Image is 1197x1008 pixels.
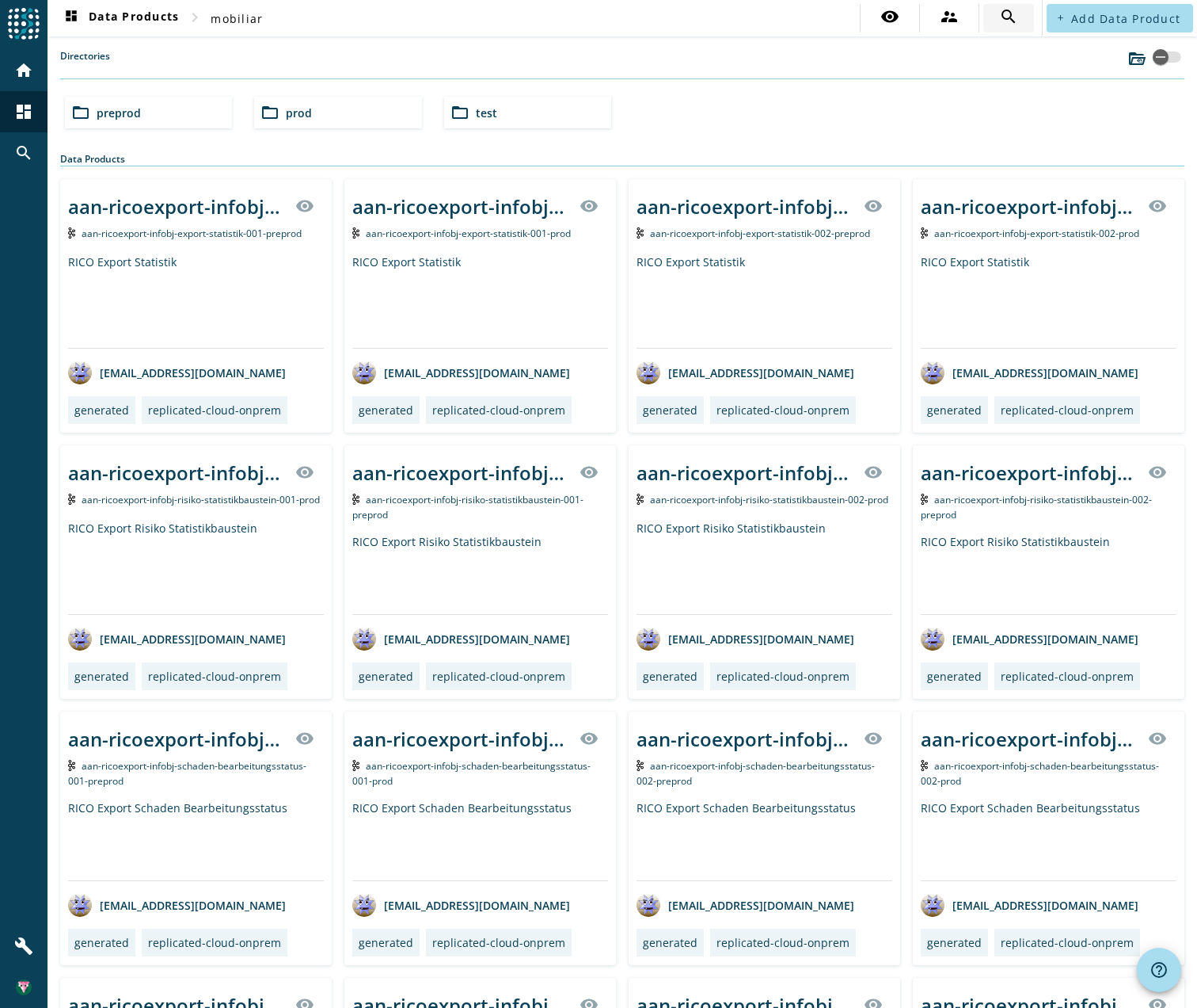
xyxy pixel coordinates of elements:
div: RICO Export Schaden Bearbeitungsstatus [921,800,1176,880]
label: Directories [60,49,110,78]
button: Data Products [55,4,185,32]
img: avatar [352,893,376,917]
div: replicated-cloud-onprem [1001,935,1134,950]
mat-icon: add [1056,13,1065,22]
div: generated [643,669,697,684]
img: Kafka Topic: aan-ricoexport-infobj-risiko-statistikbaustein-002-preprod [921,494,928,505]
div: replicated-cloud-onprem [148,935,281,950]
div: generated [359,669,413,684]
mat-icon: visibility [880,7,899,26]
div: RICO Export Schaden Bearbeitungsstatus [68,800,324,880]
span: prod [286,105,312,120]
div: aan-ricoexport-infobj-risiko-statistikbaustein-001-_stage_ [352,460,570,486]
div: [EMAIL_ADDRESS][DOMAIN_NAME] [636,627,854,651]
div: [EMAIL_ADDRESS][DOMAIN_NAME] [68,893,286,917]
mat-icon: visibility [1148,463,1167,482]
div: aan-ricoexport-infobj-schaden-bearbeitungsstatus-002-_stage_ [921,726,1138,752]
div: [EMAIL_ADDRESS][DOMAIN_NAME] [68,361,286,384]
mat-icon: visibility [579,463,598,482]
mat-icon: visibility [864,729,883,748]
div: replicated-cloud-onprem [432,669,565,684]
mat-icon: visibility [295,197,314,216]
img: Kafka Topic: aan-ricoexport-infobj-schaden-bearbeitungsstatus-002-preprod [636,760,644,771]
img: Kafka Topic: aan-ricoexport-infobj-schaden-bearbeitungsstatus-002-prod [921,760,928,771]
mat-icon: visibility [295,463,314,482]
div: RICO Export Risiko Statistikbaustein [921,534,1176,614]
img: avatar [921,361,944,384]
mat-icon: visibility [1148,197,1167,216]
span: Kafka Topic: aan-ricoexport-infobj-schaden-bearbeitungsstatus-002-preprod [636,759,875,788]
button: mobiliar [204,4,269,32]
div: aan-ricoexport-infobj-export-statistik-001-_stage_ [352,193,570,220]
div: replicated-cloud-onprem [432,935,565,950]
div: aan-ricoexport-infobj-schaden-bearbeitungsstatus-001-_stage_ [68,726,286,752]
mat-icon: visibility [579,729,598,748]
img: avatar [352,627,376,651]
img: avatar [68,361,92,384]
span: Kafka Topic: aan-ricoexport-infobj-export-statistik-001-preprod [82,227,302,240]
span: Kafka Topic: aan-ricoexport-infobj-schaden-bearbeitungsstatus-002-prod [921,759,1159,788]
div: generated [643,935,697,950]
mat-icon: visibility [864,463,883,482]
img: Kafka Topic: aan-ricoexport-infobj-export-statistik-002-preprod [636,227,644,239]
span: Kafka Topic: aan-ricoexport-infobj-risiko-statistikbaustein-002-preprod [921,493,1152,521]
img: Kafka Topic: aan-ricoexport-infobj-schaden-bearbeitungsstatus-001-preprod [68,760,75,771]
mat-icon: home [14,61,33,80]
img: Kafka Topic: aan-ricoexport-infobj-risiko-statistikbaustein-001-preprod [352,494,359,505]
div: generated [927,935,982,950]
mat-icon: help_outline [1149,960,1168,979]
mat-icon: search [14,143,33,162]
div: generated [74,669,129,684]
span: Kafka Topic: aan-ricoexport-infobj-export-statistik-002-preprod [650,227,870,240]
div: replicated-cloud-onprem [148,669,281,684]
mat-icon: build [14,937,33,956]
div: RICO Export Schaden Bearbeitungsstatus [352,800,608,880]
div: RICO Export Risiko Statistikbaustein [636,521,892,614]
img: 5ba4e083c89e3dd1cb8d0563bab23dbc [16,979,32,995]
div: generated [359,935,413,950]
div: generated [643,403,697,418]
img: avatar [68,627,92,651]
div: aan-ricoexport-infobj-schaden-bearbeitungsstatus-002-_stage_ [636,726,854,752]
div: replicated-cloud-onprem [716,403,849,418]
div: [EMAIL_ADDRESS][DOMAIN_NAME] [352,627,570,651]
img: Kafka Topic: aan-ricoexport-infobj-export-statistik-001-preprod [68,227,75,239]
img: avatar [68,893,92,917]
div: aan-ricoexport-infobj-risiko-statistikbaustein-002-_stage_ [921,460,1138,486]
mat-icon: folder_open [450,103,469,122]
span: test [476,105,497,120]
mat-icon: visibility [295,729,314,748]
mat-icon: visibility [864,197,883,216]
div: RICO Export Statistik [636,254,892,348]
img: Kafka Topic: aan-ricoexport-infobj-export-statistik-002-prod [921,227,928,239]
div: replicated-cloud-onprem [1001,669,1134,684]
span: Kafka Topic: aan-ricoexport-infobj-export-statistik-001-prod [366,227,571,240]
div: [EMAIL_ADDRESS][DOMAIN_NAME] [636,893,854,917]
img: Kafka Topic: aan-ricoexport-infobj-export-statistik-001-prod [352,227,359,239]
span: Kafka Topic: aan-ricoexport-infobj-export-statistik-002-prod [934,227,1139,240]
img: avatar [636,893,660,917]
span: Kafka Topic: aan-ricoexport-infobj-schaden-bearbeitungsstatus-001-preprod [68,759,306,788]
div: RICO Export Statistik [352,254,608,348]
img: avatar [352,361,376,384]
img: avatar [636,361,660,384]
img: avatar [921,627,944,651]
span: Kafka Topic: aan-ricoexport-infobj-risiko-statistikbaustein-001-prod [82,493,320,506]
span: Kafka Topic: aan-ricoexport-infobj-risiko-statistikbaustein-002-prod [650,493,888,506]
div: generated [359,403,413,418]
div: generated [927,669,982,684]
mat-icon: visibility [1148,729,1167,748]
button: Add Data Product [1047,4,1193,32]
div: replicated-cloud-onprem [1001,403,1134,418]
img: spoud-logo.svg [8,8,40,40]
div: [EMAIL_ADDRESS][DOMAIN_NAME] [352,893,570,917]
div: aan-ricoexport-infobj-export-statistik-002-_stage_ [636,193,854,220]
div: aan-ricoexport-infobj-risiko-statistikbaustein-001-_stage_ [68,460,286,486]
span: Data Products [62,9,179,28]
div: generated [74,403,129,418]
mat-icon: folder_open [71,103,90,122]
div: aan-ricoexport-infobj-schaden-bearbeitungsstatus-001-_stage_ [352,726,570,752]
div: [EMAIL_ADDRESS][DOMAIN_NAME] [68,627,286,651]
mat-icon: chevron_right [185,8,204,27]
span: Kafka Topic: aan-ricoexport-infobj-risiko-statistikbaustein-001-preprod [352,493,583,521]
